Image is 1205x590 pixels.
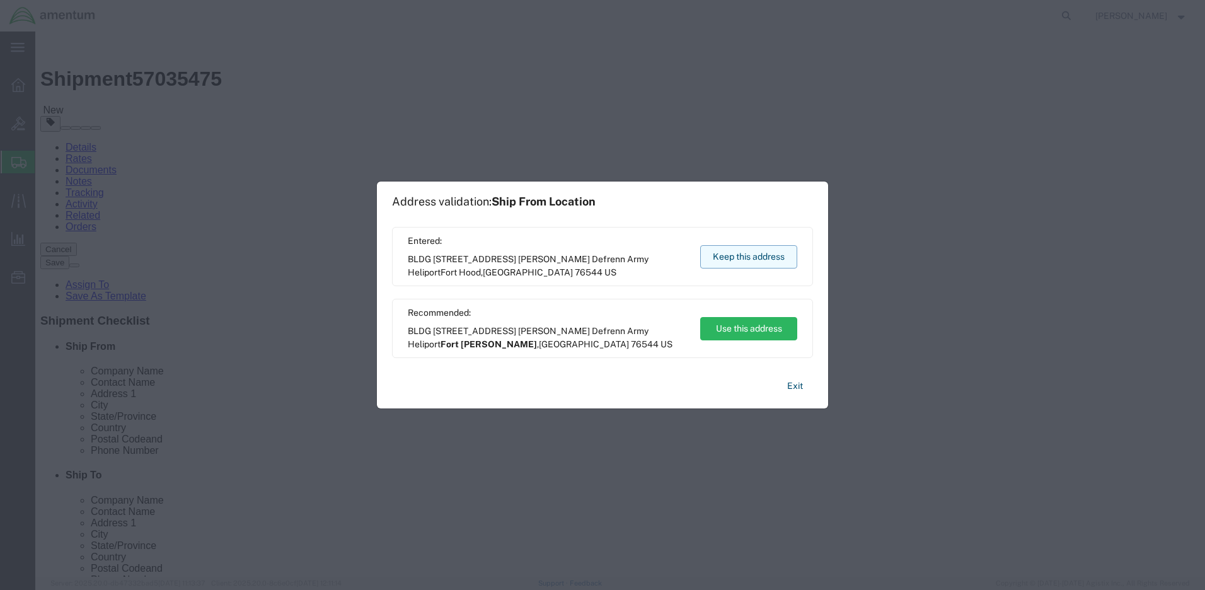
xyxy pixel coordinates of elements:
[408,306,688,320] span: Recommended:
[575,267,602,277] span: 76544
[777,375,813,397] button: Exit
[539,339,629,349] span: [GEOGRAPHIC_DATA]
[492,195,596,208] span: Ship From Location
[408,234,688,248] span: Entered:
[441,267,481,277] span: Fort Hood
[408,253,688,279] span: BLDG [STREET_ADDRESS] [PERSON_NAME] Defrenn Army Heliport ,
[660,339,672,349] span: US
[441,339,537,349] span: Fort [PERSON_NAME]
[408,325,688,351] span: BLDG [STREET_ADDRESS] [PERSON_NAME] Defrenn Army Heliport ,
[700,317,797,340] button: Use this address
[700,245,797,269] button: Keep this address
[604,267,616,277] span: US
[631,339,659,349] span: 76544
[392,195,596,209] h1: Address validation:
[483,267,573,277] span: [GEOGRAPHIC_DATA]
